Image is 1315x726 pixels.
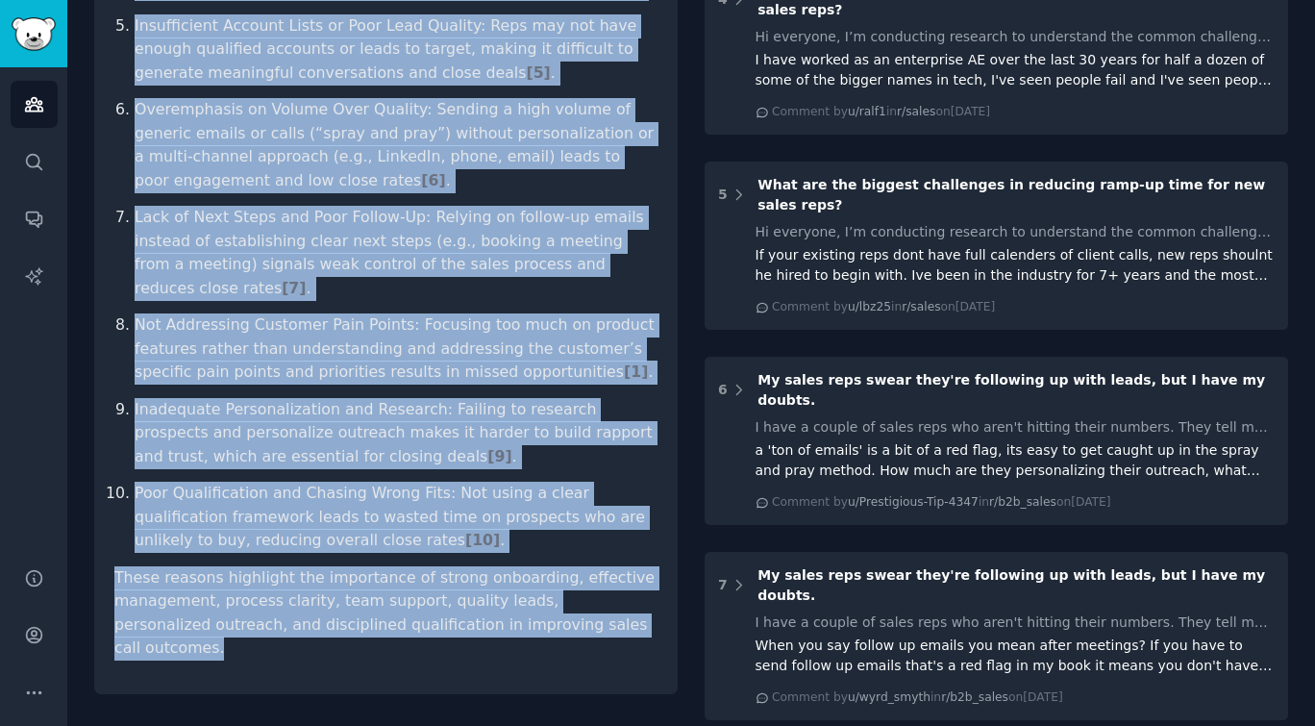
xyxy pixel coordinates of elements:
[526,63,550,82] span: [ 5 ]
[756,440,1276,481] div: a 'ton of emails' is a bit of a red flag, its easy to get caught up in the spray and pray method....
[135,14,657,86] p: Insufficient Account Lists or Poor Lead Quality: Reps may not have enough qualified accounts or l...
[12,17,56,51] img: GummySearch logo
[421,171,445,189] span: [ 6 ]
[902,300,940,313] span: r/sales
[756,27,1276,47] div: Hi everyone, I’m conducting research to understand the common challenges sales teams face when tr...
[487,447,511,465] span: [ 9 ]
[718,380,728,400] div: 6
[756,417,1276,438] div: I have a couple of sales reps who aren't hitting their numbers. They tell me they're sending a to...
[756,636,1276,676] div: When you say follow up emails you mean after meetings? If you have to send follow up emails that'...
[848,495,979,509] span: u/Prestigious-Tip-4347
[756,50,1276,90] div: I have worked as an enterprise AE over the last 30 years for half a dozen of some of the bigger n...
[135,313,657,385] p: Not Addressing Customer Pain Points: Focusing too much on product features rather than understand...
[756,222,1276,242] div: Hi everyone, I’m conducting research to understand the common challenges sales teams face when tr...
[135,98,657,192] p: Overemphasis on Volume Over Quality: Sending a high volume of generic emails or calls (“spray and...
[114,566,657,661] p: These reasons highlight the importance of strong onboarding, effective management, process clarit...
[989,495,1056,509] span: r/b2b_sales
[135,398,657,469] p: Inadequate Personalization and Research: Failing to research prospects and personalize outreach m...
[757,372,1265,408] span: My sales reps swear they're following up with leads, but I have my doubts.
[848,690,930,704] span: u/wyrd_smyth
[848,105,886,118] span: u/ralf1
[772,299,995,316] div: Comment by in on [DATE]
[757,567,1265,603] span: My sales reps swear they're following up with leads, but I have my doubts.
[135,482,657,553] p: Poor Qualification and Chasing Wrong Fits: Not using a clear qualification framework leads to was...
[718,575,728,595] div: 7
[135,206,657,300] p: Lack of Next Steps and Poor Follow-Up: Relying on follow-up emails instead of establishing clear ...
[897,105,935,118] span: r/sales
[941,690,1008,704] span: r/b2b_sales
[772,689,1063,707] div: Comment by in on [DATE]
[756,245,1276,286] div: If your existing reps dont have full calenders of client calls, new reps shoulnt he hired to begi...
[282,279,306,297] span: [ 7 ]
[757,177,1265,213] span: What are the biggest challenges in reducing ramp-up time for new sales reps?
[772,494,1111,512] div: Comment by in on [DATE]
[465,531,500,549] span: [ 10 ]
[718,185,728,205] div: 5
[772,104,990,121] div: Comment by in on [DATE]
[848,300,891,313] span: u/lbz25
[756,613,1276,633] div: I have a couple of sales reps who aren't hitting their numbers. They tell me they're sending a to...
[624,363,648,381] span: [ 1 ]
